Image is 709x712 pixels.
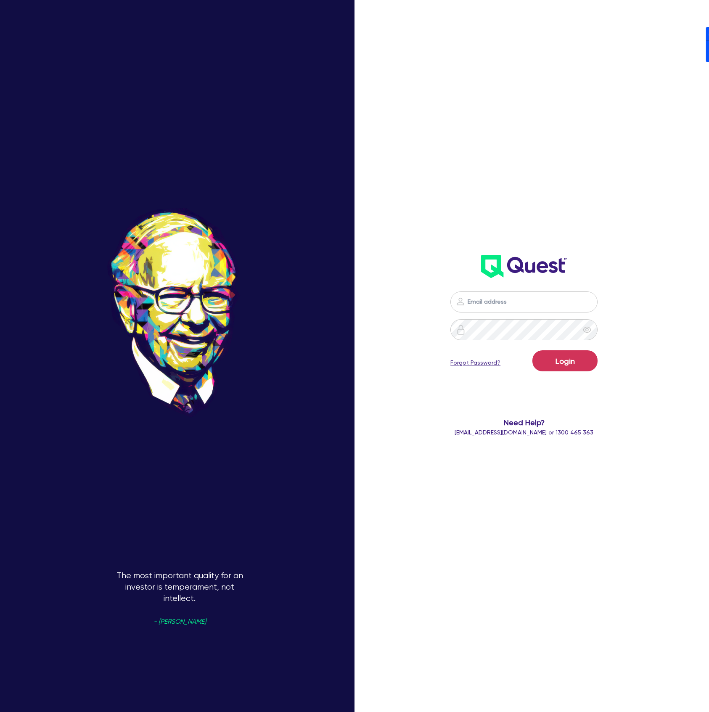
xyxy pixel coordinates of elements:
[532,350,598,371] button: Login
[450,291,598,312] input: Email address
[153,619,206,625] span: - [PERSON_NAME]
[431,417,617,428] span: Need Help?
[583,326,591,334] span: eye
[456,325,466,335] img: icon-password
[455,429,593,436] span: or 1300 465 363
[481,255,567,278] img: wH2k97JdezQIQAAAABJRU5ErkJggg==
[455,296,466,307] img: icon-password
[450,358,500,367] a: Forgot Password?
[455,429,547,436] a: [EMAIL_ADDRESS][DOMAIN_NAME]
[112,570,247,705] p: The most important quality for an investor is temperament, not intellect.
